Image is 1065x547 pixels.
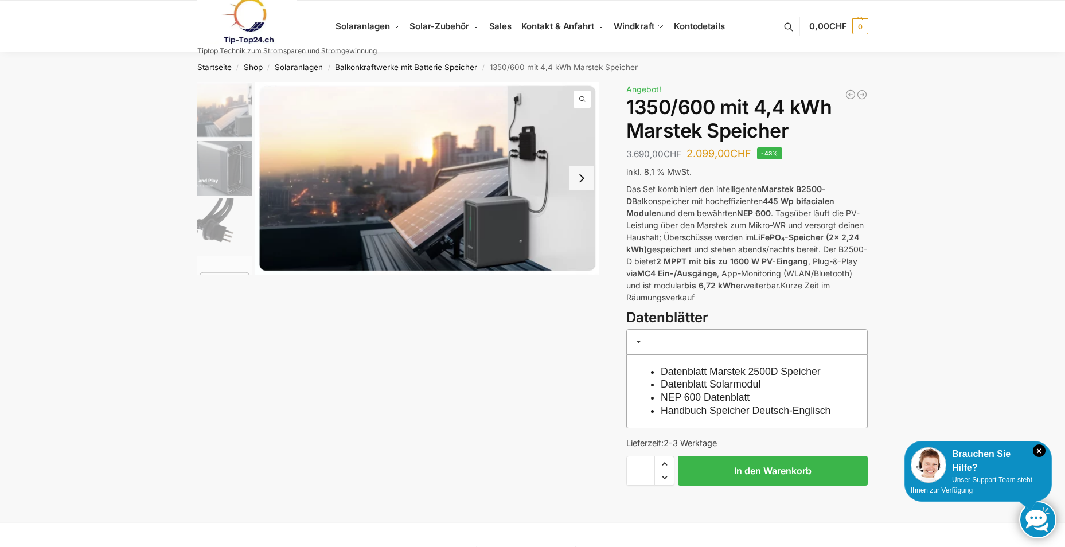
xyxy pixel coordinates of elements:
[323,63,335,72] span: /
[197,82,252,138] img: Balkonkraftwerk mit Marstek Speicher
[661,378,760,390] a: Datenblatt Solarmodul
[626,183,868,303] p: Das Set kombiniert den intelligenten Balkonspeicher mit hocheffizienten und dem bewährten . Tagsü...
[911,447,946,483] img: Customer service
[477,63,489,72] span: /
[911,447,1046,475] div: Brauchen Sie Hilfe?
[614,21,654,32] span: Windkraft
[484,1,516,52] a: Sales
[626,167,692,177] span: inkl. 8,1 % MwSt.
[684,280,736,290] strong: bis 6,72 kWh
[336,21,390,32] span: Solaranlagen
[521,21,594,32] span: Kontakt & Anfahrt
[516,1,609,52] a: Kontakt & Anfahrt
[626,84,661,94] span: Angebot!
[244,62,263,72] a: Shop
[626,438,717,448] span: Lieferzeit:
[845,89,856,100] a: Steckerkraftwerk mit 8 KW Speicher und 8 Solarmodulen mit 3600 Watt
[661,366,821,377] a: Datenblatt Marstek 2500D Speicher
[661,405,830,416] a: Handbuch Speicher Deutsch-Englisch
[626,456,655,486] input: Produktmenge
[335,62,477,72] a: Balkonkraftwerke mit Batterie Speicher
[177,52,888,82] nav: Breadcrumb
[664,149,681,159] span: CHF
[829,21,847,32] span: CHF
[637,268,717,278] strong: MC4 Ein-/Ausgänge
[197,48,377,54] p: Tiptop Technik zum Stromsparen und Stromgewinnung
[809,21,846,32] span: 0,00
[569,166,594,190] button: Next slide
[232,63,244,72] span: /
[664,438,717,448] span: 2-3 Werktage
[197,62,232,72] a: Startseite
[626,149,681,159] bdi: 3.690,00
[856,89,868,100] a: Flexible Solarpanels (2×240 Watt & Solar Laderegler
[674,21,725,32] span: Kontodetails
[489,21,512,32] span: Sales
[255,82,600,275] a: Balkonkraftwerk mit Marstek Speicher5 1
[757,147,782,159] span: -43%
[197,198,252,253] img: Anschlusskabel-3meter_schweizer-stecker
[661,392,750,403] a: NEP 600 Datenblatt
[626,96,868,143] h1: 1350/600 mit 4,4 kWh Marstek Speicher
[197,256,252,310] img: ChatGPT Image 29. März 2025, 12_41_06
[737,208,771,218] strong: NEP 600
[405,1,484,52] a: Solar-Zubehör
[255,82,600,275] img: Balkonkraftwerk mit Marstek Speicher
[656,256,808,266] strong: 2 MPPT mit bis zu 1600 W PV-Eingang
[655,456,674,471] span: Increase quantity
[626,308,868,328] h3: Datenblätter
[852,18,868,34] span: 0
[669,1,729,52] a: Kontodetails
[809,9,868,44] a: 0,00CHF 0
[1033,444,1046,457] i: Schließen
[730,147,751,159] span: CHF
[655,470,674,485] span: Reduce quantity
[678,456,868,486] button: In den Warenkorb
[911,476,1032,494] span: Unser Support-Team steht Ihnen zur Verfügung
[275,62,323,72] a: Solaranlagen
[197,141,252,196] img: Marstek Balkonkraftwerk
[609,1,669,52] a: Windkraft
[263,63,275,72] span: /
[409,21,469,32] span: Solar-Zubehör
[686,147,751,159] bdi: 2.099,00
